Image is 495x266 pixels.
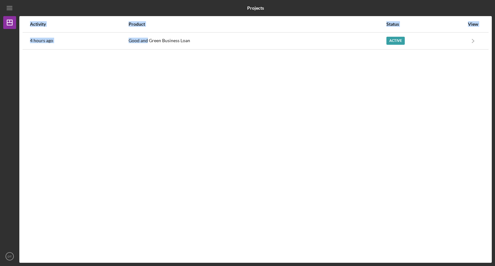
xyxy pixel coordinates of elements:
div: Activity [30,22,128,27]
div: Product [129,22,385,27]
time: 2025-08-21 00:22 [30,38,53,43]
b: Projects [247,5,264,11]
text: DT [8,255,12,258]
div: View [465,22,481,27]
div: Good and Green Business Loan [129,33,385,49]
div: Active [386,37,405,45]
div: Status [386,22,464,27]
button: DT [3,250,16,263]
